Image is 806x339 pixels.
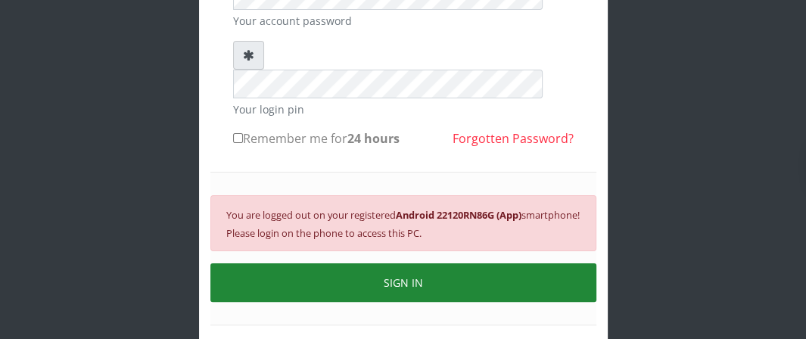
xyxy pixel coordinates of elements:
button: SIGN IN [210,263,596,302]
b: 24 hours [347,130,400,147]
small: You are logged out on your registered smartphone! Please login on the phone to access this PC. [226,208,580,240]
b: Android 22120RN86G (App) [396,208,521,222]
a: Forgotten Password? [453,130,574,147]
input: Remember me for24 hours [233,133,243,143]
small: Your account password [233,13,574,29]
small: Your login pin [233,101,574,117]
label: Remember me for [233,129,400,148]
